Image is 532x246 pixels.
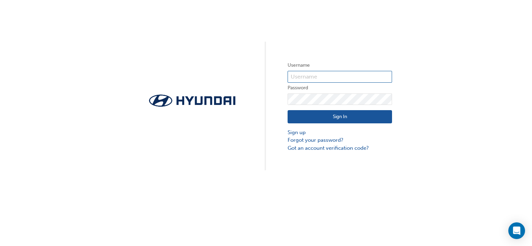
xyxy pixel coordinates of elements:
[288,144,392,152] a: Got an account verification code?
[288,71,392,83] input: Username
[288,136,392,144] a: Forgot your password?
[288,129,392,137] a: Sign up
[288,61,392,69] label: Username
[288,110,392,123] button: Sign In
[508,222,525,239] div: Open Intercom Messenger
[140,92,244,109] img: Trak
[288,84,392,92] label: Password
